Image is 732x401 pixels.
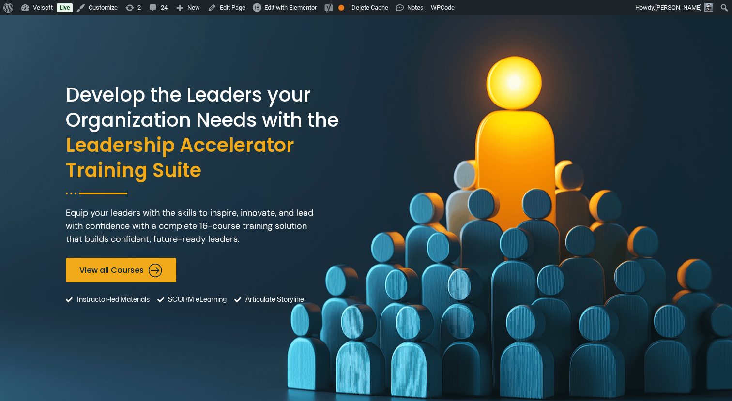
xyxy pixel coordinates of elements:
[166,287,227,312] span: SCORM eLearning
[66,207,321,246] p: Equip your leaders with the skills to inspire, innovate, and lead with confidence with a complete...
[553,186,727,377] iframe: chat widget
[338,5,344,11] div: OK
[79,266,144,275] span: View all Courses
[66,258,176,282] a: View all Courses
[66,133,364,183] span: Leadership Accelerator Training Suite
[57,3,73,12] a: Live
[609,380,727,401] iframe: chat widget
[655,4,701,11] span: [PERSON_NAME]
[264,4,317,11] span: Edit with Elementor
[243,287,304,312] span: Articulate Storyline
[75,287,150,312] span: Instructor-led Materials
[66,82,364,183] h2: Develop the Leaders your Organization Needs with the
